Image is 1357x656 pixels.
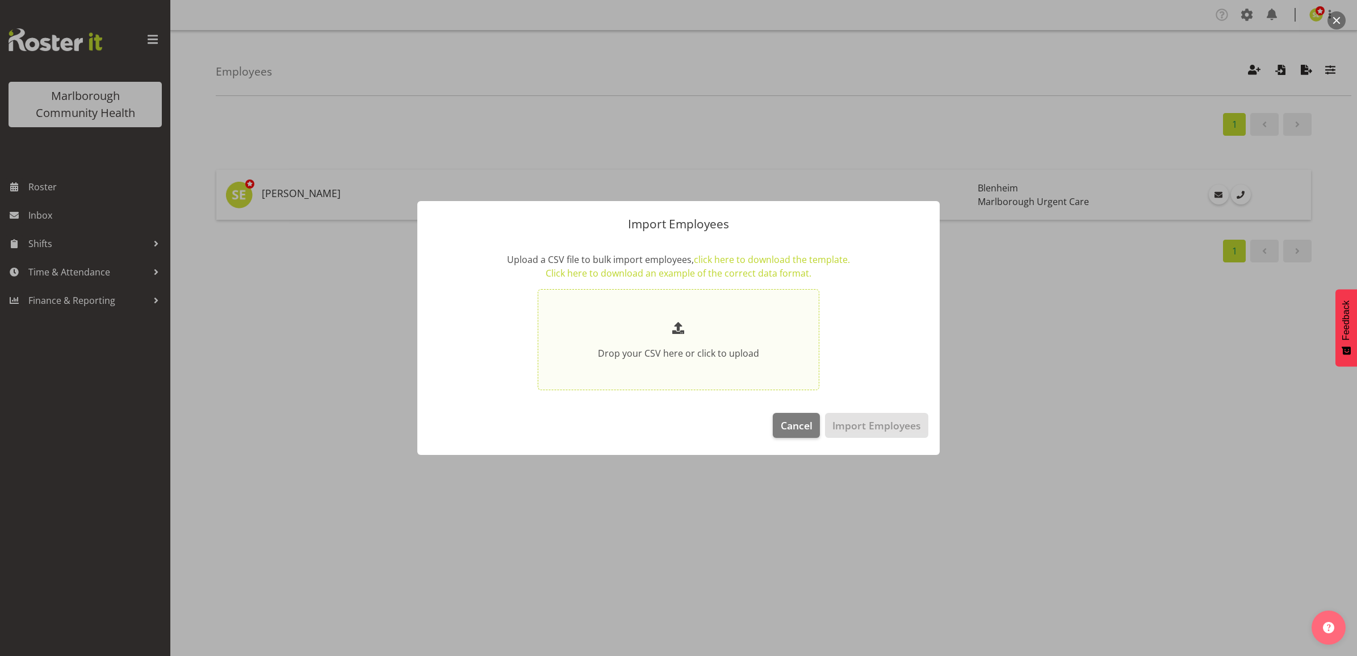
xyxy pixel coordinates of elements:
span: Feedback [1341,300,1351,340]
p: Import Employees [429,218,928,230]
button: Cancel [773,413,819,438]
a: click here to download the template. [694,253,850,266]
img: help-xxl-2.png [1323,622,1334,633]
p: Upload a CSV file to bulk import employees, [429,253,928,266]
span: Cancel [781,418,812,433]
span: Import Employees [832,418,921,433]
button: Import Employees [825,413,928,438]
p: Drop your CSV here or click to upload [568,346,789,360]
button: Feedback - Show survey [1335,289,1357,366]
a: Click here to download an example of the correct data format. [546,267,811,279]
